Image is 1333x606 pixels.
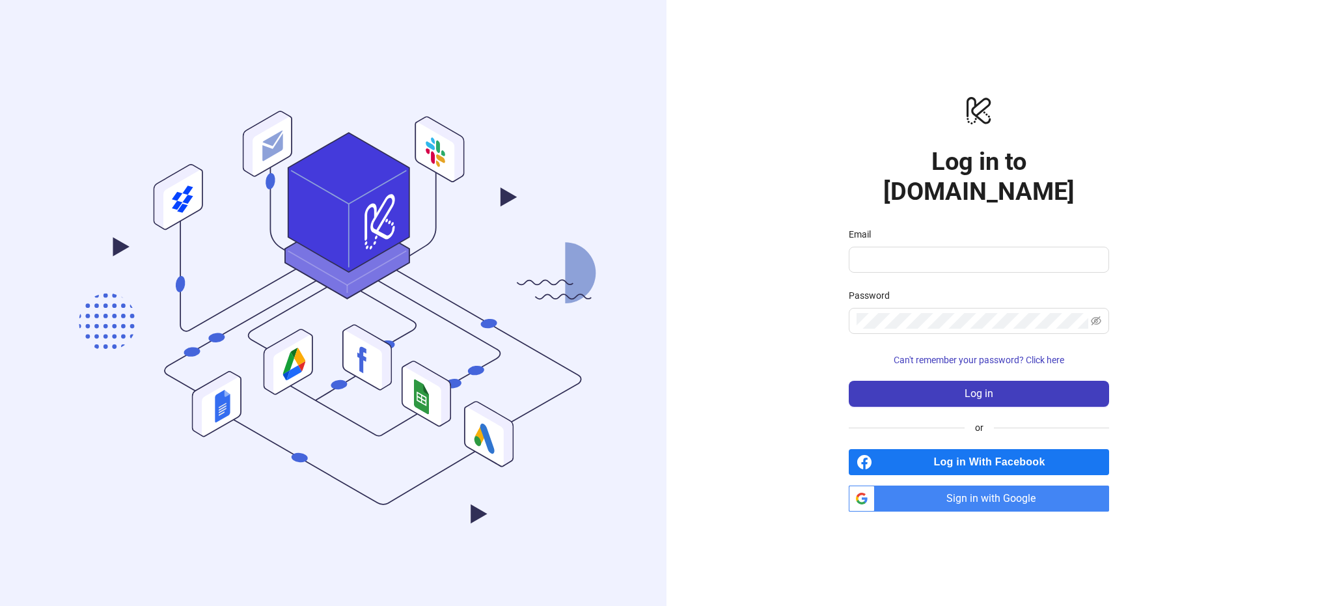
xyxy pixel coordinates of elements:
a: Can't remember your password? Click here [849,355,1109,365]
input: Password [857,313,1088,329]
span: eye-invisible [1091,316,1101,326]
span: or [965,420,994,435]
a: Log in With Facebook [849,449,1109,475]
label: Email [849,227,879,241]
span: Can't remember your password? Click here [894,355,1064,365]
span: Sign in with Google [880,486,1109,512]
span: Log in With Facebook [877,449,1109,475]
button: Log in [849,381,1109,407]
span: Log in [965,388,993,400]
h1: Log in to [DOMAIN_NAME] [849,146,1109,206]
label: Password [849,288,898,303]
button: Can't remember your password? Click here [849,350,1109,370]
a: Sign in with Google [849,486,1109,512]
input: Email [857,252,1099,268]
